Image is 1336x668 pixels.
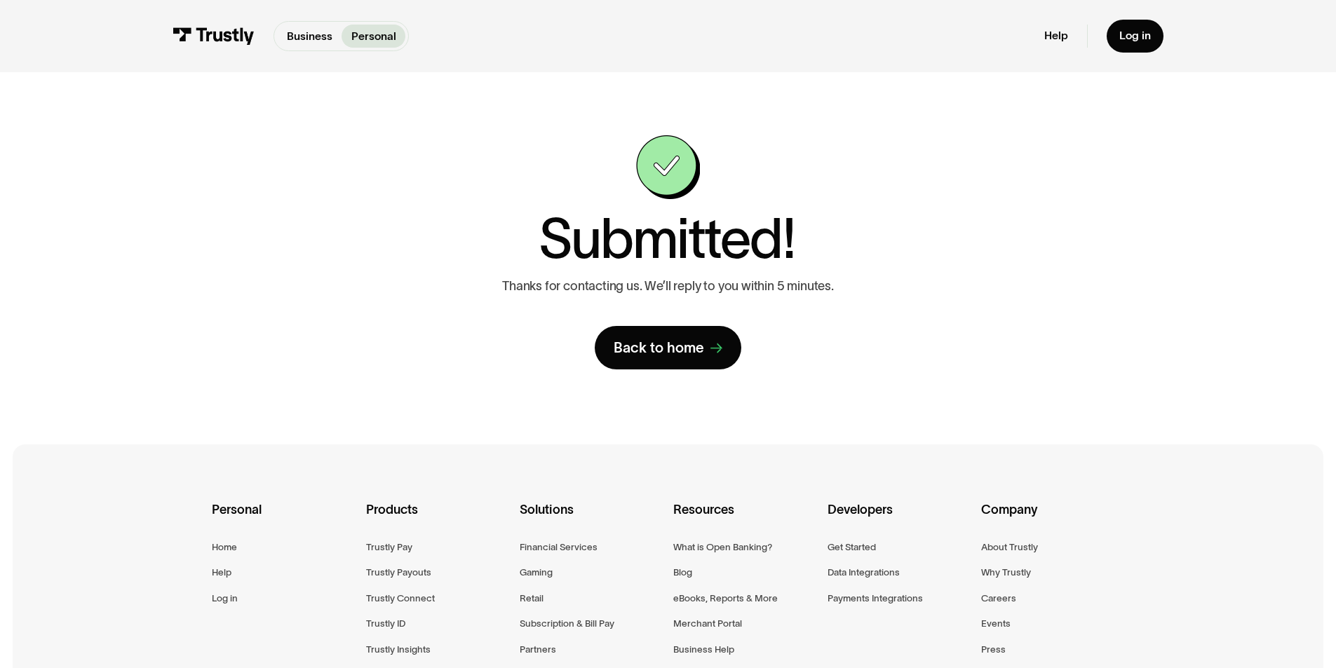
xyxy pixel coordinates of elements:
[673,539,772,555] a: What is Open Banking?
[366,590,435,606] a: Trustly Connect
[981,590,1016,606] a: Careers
[520,615,614,632] a: Subscription & Bill Pay
[981,564,1031,580] a: Why Trustly
[287,28,332,45] p: Business
[673,590,778,606] a: eBooks, Reports & More
[520,641,556,657] a: Partners
[366,615,405,632] a: Trustly ID
[1107,20,1163,53] a: Log in
[981,500,1124,539] div: Company
[981,641,1006,657] a: Press
[673,641,734,657] a: Business Help
[828,539,876,555] a: Get Started
[673,564,692,580] a: Blog
[212,539,237,555] a: Home
[828,590,923,606] a: Payments Integrations
[673,500,816,539] div: Resources
[539,212,795,266] h1: Submitted!
[502,279,834,294] p: Thanks for contacting us. We’ll reply to you within 5 minutes.
[366,564,431,580] a: Trustly Payouts
[212,564,231,580] a: Help
[366,641,431,657] a: Trustly Insights
[1119,29,1151,43] div: Log in
[520,500,662,539] div: Solutions
[520,590,544,606] a: Retail
[673,615,742,632] a: Merchant Portal
[351,28,396,45] p: Personal
[520,539,598,555] a: Financial Services
[277,25,342,48] a: Business
[614,339,704,357] div: Back to home
[981,539,1038,555] a: About Trustly
[595,326,742,369] a: Back to home
[212,500,354,539] div: Personal
[342,25,405,48] a: Personal
[173,27,255,45] img: Trustly Logo
[828,500,970,539] div: Developers
[366,539,412,555] a: Trustly Pay
[1044,29,1068,43] a: Help
[828,564,900,580] a: Data Integrations
[520,564,553,580] a: Gaming
[366,500,508,539] div: Products
[212,590,238,606] a: Log in
[981,615,1011,632] a: Events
